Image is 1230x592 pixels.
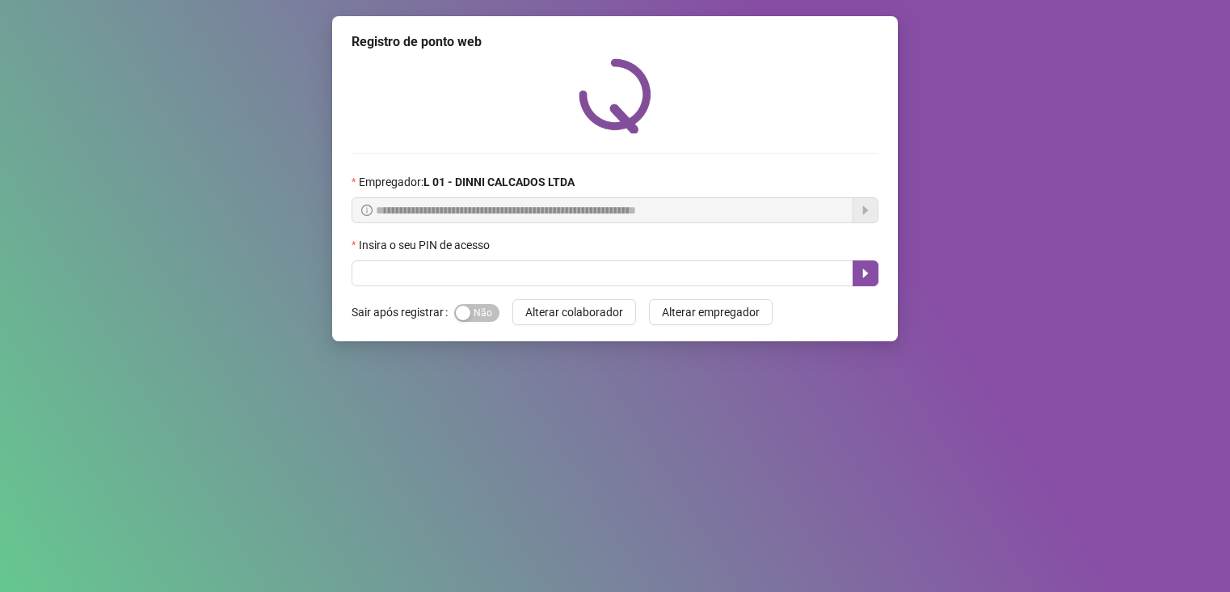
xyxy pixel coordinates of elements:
[352,236,500,254] label: Insira o seu PIN de acesso
[361,205,373,216] span: info-circle
[579,58,651,133] img: QRPoint
[662,303,760,321] span: Alterar empregador
[352,299,454,325] label: Sair após registrar
[423,175,575,188] strong: L 01 - DINNI CALCADOS LTDA
[359,173,575,191] span: Empregador :
[859,267,872,280] span: caret-right
[512,299,636,325] button: Alterar colaborador
[525,303,623,321] span: Alterar colaborador
[649,299,773,325] button: Alterar empregador
[352,32,878,52] div: Registro de ponto web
